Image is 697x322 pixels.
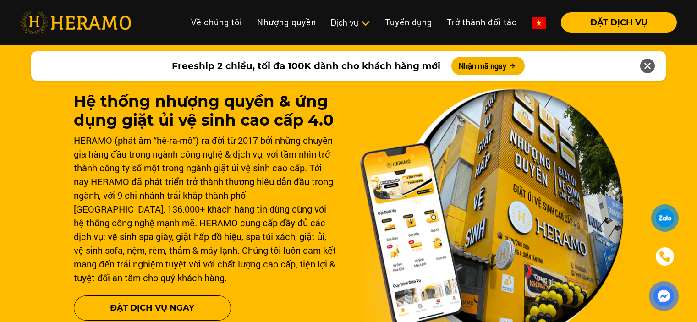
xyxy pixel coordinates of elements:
[532,17,546,29] img: vn-flag.png
[561,12,677,33] button: ĐẶT DỊCH VỤ
[653,244,677,269] a: phone-icon
[74,92,338,130] h1: Hệ thống nhượng quyền & ứng dụng giặt ủi vệ sinh cao cấp 4.0
[74,295,231,321] button: Đặt Dịch Vụ Ngay
[331,16,370,29] div: Dịch vụ
[74,133,338,284] div: HERAMO (phát âm “hê-ra-mô”) ra đời từ 2017 bởi những chuyên gia hàng đầu trong ngành công nghệ & ...
[184,12,250,32] a: Về chúng tôi
[250,12,324,32] a: Nhượng quyền
[451,57,525,75] button: Nhận mã ngay
[378,12,439,32] a: Tuyển dụng
[172,59,440,73] span: Freeship 2 chiều, tối đa 100K dành cho khách hàng mới
[20,11,131,34] img: heramo-logo.png
[659,251,670,262] img: phone-icon
[554,18,677,27] a: ĐẶT DỊCH VỤ
[439,12,524,32] a: Trở thành đối tác
[361,19,370,28] img: subToggleIcon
